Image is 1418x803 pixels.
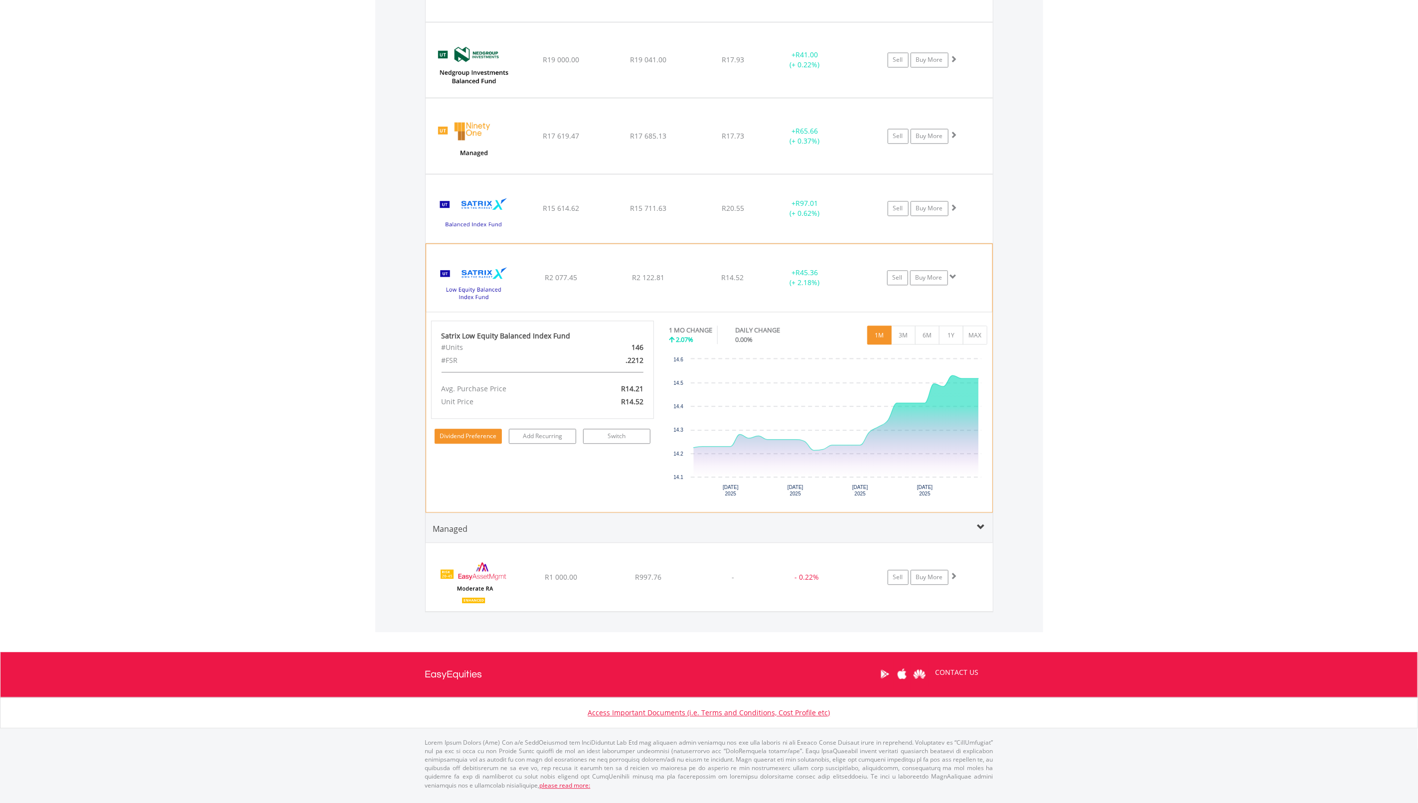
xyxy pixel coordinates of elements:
[431,35,516,95] img: UT.ZA.TMBFG.png
[722,273,744,283] span: R14.52
[543,204,579,213] span: R15 614.62
[917,485,933,497] text: [DATE] 2025
[888,53,909,68] a: Sell
[723,485,739,497] text: [DATE] 2025
[894,659,911,690] a: Apple
[630,204,666,213] span: R15 711.63
[583,429,650,444] a: Switch
[579,354,651,367] div: .2212
[732,573,734,582] span: -
[768,199,843,219] div: + (+ 0.62%)
[632,273,664,283] span: R2 122.81
[540,782,591,790] a: please read more:
[911,201,948,216] a: Buy More
[669,354,986,504] svg: Interactive chart
[887,271,908,286] a: Sell
[767,268,842,288] div: + (+ 2.18%)
[674,475,684,481] text: 14.1
[775,573,839,583] div: - 0.22%
[795,50,818,60] span: R41.00
[929,659,986,687] a: CONTACT US
[795,268,818,278] span: R45.36
[669,354,987,504] div: Chart. Highcharts interactive chart.
[915,326,940,345] button: 6M
[433,524,468,535] span: Managed
[509,429,576,444] a: Add Recurring
[735,335,753,344] span: 0.00%
[735,326,815,335] div: DAILY CHANGE
[888,129,909,144] a: Sell
[442,331,644,341] div: Satrix Low Equity Balanced Index Fund
[722,132,744,141] span: R17.73
[630,132,666,141] span: R17 685.13
[434,354,579,367] div: #FSR
[579,341,651,354] div: 146
[852,485,868,497] text: [DATE] 2025
[543,132,579,141] span: R17 619.47
[431,111,516,171] img: UT.ZA.MTBTE.png
[431,257,517,310] img: UT.ZA.SLEA1.png
[674,452,684,457] text: 14.2
[434,383,579,396] div: Avg. Purchase Price
[431,187,516,241] img: UT.ZA.SATBI.png
[867,326,892,345] button: 1M
[621,384,643,394] span: R14.21
[630,55,666,65] span: R19 041.00
[635,573,661,582] span: R997.76
[722,204,744,213] span: R20.55
[939,326,963,345] button: 1Y
[795,127,818,136] span: R65.66
[888,570,909,585] a: Sell
[911,659,929,690] a: Huawei
[876,659,894,690] a: Google Play
[434,396,579,409] div: Unit Price
[674,428,684,433] text: 14.3
[425,652,482,697] a: EasyEquities
[891,326,916,345] button: 3M
[431,556,516,609] img: EMPBundle_EModerateRA.png
[669,326,712,335] div: 1 MO CHANGE
[545,273,577,283] span: R2 077.45
[676,335,693,344] span: 2.07%
[674,357,684,363] text: 14.6
[722,55,744,65] span: R17.93
[795,199,818,208] span: R97.01
[674,404,684,410] text: 14.4
[621,397,643,407] span: R14.52
[910,271,948,286] a: Buy More
[674,381,684,386] text: 14.5
[963,326,987,345] button: MAX
[768,127,843,147] div: + (+ 0.37%)
[911,570,948,585] a: Buy More
[768,50,843,70] div: + (+ 0.22%)
[435,429,502,444] a: Dividend Preference
[588,708,830,718] a: Access Important Documents (i.e. Terms and Conditions, Cost Profile etc)
[434,341,579,354] div: #Units
[543,55,579,65] span: R19 000.00
[911,129,948,144] a: Buy More
[425,739,993,790] p: Lorem Ipsum Dolors (Ame) Con a/e SeddOeiusmod tem InciDiduntut Lab Etd mag aliquaen admin veniamq...
[545,573,577,582] span: R1 000.00
[911,53,948,68] a: Buy More
[888,201,909,216] a: Sell
[788,485,803,497] text: [DATE] 2025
